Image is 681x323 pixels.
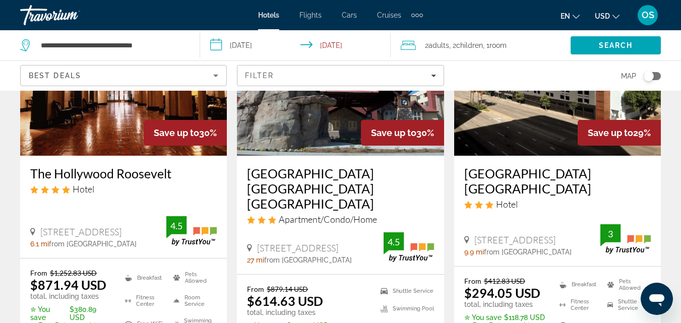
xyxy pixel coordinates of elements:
ins: $871.94 USD [30,277,106,292]
span: Room [489,41,507,49]
button: Search [571,36,661,54]
button: Travelers: 2 adults, 2 children [391,30,571,60]
div: 3 star Hotel [464,199,651,210]
li: Breakfast [554,277,603,292]
li: Breakfast [120,269,168,287]
span: Save up to [154,127,199,138]
div: 4.5 [384,236,404,248]
del: $879.14 USD [267,285,308,293]
input: Search hotel destination [40,38,184,53]
p: total, including taxes [464,300,547,308]
p: $118.78 USD [464,313,547,321]
span: Children [456,41,483,49]
button: Change currency [595,9,620,23]
span: from [GEOGRAPHIC_DATA] [49,240,137,248]
a: Flights [299,11,322,19]
span: 27 mi [247,256,264,264]
img: TrustYou guest rating badge [166,216,217,246]
div: 4 star Hotel [30,183,217,195]
li: Room Service [168,292,217,310]
li: Fitness Center [120,292,168,310]
a: [GEOGRAPHIC_DATA] [GEOGRAPHIC_DATA] [464,166,651,196]
span: [STREET_ADDRESS] [40,226,121,237]
span: , 1 [483,38,507,52]
div: 4.5 [166,220,187,232]
li: Shuttle Service [602,297,651,312]
span: Hotel [496,199,518,210]
span: 2 [425,38,449,52]
a: Hotels [258,11,279,19]
button: Select check in and out date [200,30,390,60]
span: Save up to [588,127,633,138]
img: TrustYou guest rating badge [600,224,651,254]
button: Extra navigation items [411,7,423,23]
span: [STREET_ADDRESS] [474,234,555,245]
span: from [GEOGRAPHIC_DATA] [264,256,352,264]
button: Change language [561,9,580,23]
li: Pets Allowed [168,269,217,287]
span: [STREET_ADDRESS] [257,242,338,253]
span: ✮ You save [30,305,67,321]
a: The Hollywood Roosevelt [30,166,217,181]
del: $1,252.83 USD [50,269,97,277]
li: Swimming Pool [376,302,434,315]
span: From [464,277,481,285]
div: 30% [361,120,444,146]
div: 3 [600,228,621,240]
span: Hotel [73,183,94,195]
button: Filters [237,65,444,86]
img: TrustYou guest rating badge [384,232,434,262]
a: Travorium [20,2,121,28]
div: 30% [144,120,227,146]
a: Cruises [377,11,401,19]
a: [GEOGRAPHIC_DATA] [GEOGRAPHIC_DATA] [GEOGRAPHIC_DATA] [247,166,434,211]
ins: $294.05 USD [464,285,540,300]
span: Map [621,69,636,83]
ins: $614.63 USD [247,293,323,308]
span: Search [599,41,633,49]
li: Pets Allowed [602,277,651,292]
span: OS [642,10,654,20]
span: , 2 [449,38,483,52]
span: Best Deals [29,72,81,80]
div: 3 star Apartment [247,214,434,225]
span: From [247,285,264,293]
li: Fitness Center [554,297,603,312]
span: 6.1 mi [30,240,49,248]
span: Save up to [371,127,416,138]
button: Toggle map [636,72,661,81]
span: USD [595,12,610,20]
del: $412.83 USD [484,277,525,285]
span: 9.9 mi [464,248,484,256]
button: User Menu [635,5,661,26]
span: from [GEOGRAPHIC_DATA] [484,248,572,256]
span: Adults [428,41,449,49]
iframe: Кнопка запуска окна обмена сообщениями [641,283,673,315]
span: ✮ You save [464,313,502,321]
a: Cars [342,11,357,19]
p: total, including taxes [247,308,346,316]
span: From [30,269,47,277]
p: $380.89 USD [30,305,112,321]
li: Shuttle Service [376,285,434,297]
div: 29% [578,120,661,146]
span: Apartment/Condo/Home [279,214,377,225]
mat-select: Sort by [29,70,218,82]
span: en [561,12,570,20]
p: total, including taxes [30,292,112,300]
span: Filter [245,72,274,80]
